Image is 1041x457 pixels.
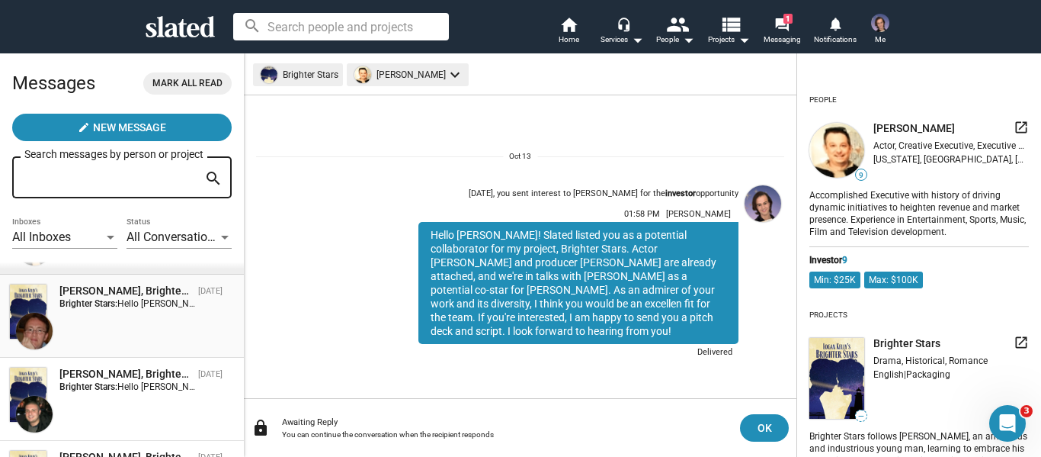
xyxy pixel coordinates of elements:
[873,154,1029,165] div: [US_STATE], [GEOGRAPHIC_DATA], [GEOGRAPHIC_DATA]
[418,222,738,344] div: Hello [PERSON_NAME]! Slated listed you as a potential collaborator for my project, Brighter Stars...
[251,419,270,437] mat-icon: lock
[745,185,781,222] img: Logan Kelly
[665,188,696,198] strong: investor
[59,381,117,392] strong: Brighter Stars:
[78,121,90,134] mat-icon: create
[742,182,784,366] a: Logan Kelly
[842,255,847,266] span: 9
[559,31,579,49] span: Home
[708,31,750,49] span: Projects
[354,66,371,83] img: undefined
[649,15,702,49] button: People
[873,369,904,380] span: English
[873,140,1029,151] div: Actor, Creative Executive, Executive Producer, Producer, Writer
[702,15,755,49] button: Projects
[59,367,192,381] div: Antonino Iacopino, Brighter Stars
[59,298,117,309] strong: Brighter Stars:
[873,356,988,366] span: Drama, Historical, Romance
[809,272,860,288] mat-chip: Min: $25K
[666,209,731,219] span: [PERSON_NAME]
[12,65,95,101] h2: Messages
[679,31,697,49] mat-icon: arrow_drop_down
[1014,120,1029,135] mat-icon: launch
[856,171,866,180] span: 9
[774,17,789,31] mat-icon: forum
[875,31,886,49] span: Me
[809,338,864,420] img: undefined
[862,11,898,50] button: Logan KellyMe
[1014,335,1029,350] mat-icon: launch
[783,14,793,24] span: 1
[864,272,923,288] mat-chip: Max: $100K
[617,17,630,31] mat-icon: headset_mic
[828,16,842,31] mat-icon: notifications
[873,121,955,136] span: [PERSON_NAME]
[735,31,753,49] mat-icon: arrow_drop_down
[873,336,940,351] span: Brighter Stars
[152,76,223,92] span: Mark all read
[764,31,801,49] span: Messaging
[12,114,232,141] button: New Message
[143,72,232,95] button: Mark all read
[282,417,728,427] div: Awaiting Reply
[856,412,866,420] span: —
[809,304,847,326] div: Projects
[198,286,223,296] time: [DATE]
[719,13,742,35] mat-icon: view_list
[601,31,643,49] div: Services
[12,230,71,244] span: All Inboxes
[688,344,738,363] div: Delivered
[204,167,223,191] mat-icon: search
[809,89,837,111] div: People
[809,187,1029,239] div: Accomplished Executive with history of driving dynamic initiatives to heighten revenue and market...
[809,255,1029,266] div: Investor
[666,13,688,35] mat-icon: people
[446,66,464,84] mat-icon: keyboard_arrow_down
[16,313,53,349] img: Rickard Jorgensen
[809,15,862,49] a: Notifications
[740,414,789,442] button: OK
[755,15,809,49] a: 1Messaging
[656,31,694,49] div: People
[906,369,950,380] span: Packaging
[347,63,469,86] mat-chip: [PERSON_NAME]
[59,284,192,298] div: Rickard Jorgensen, Brighter Stars
[198,369,223,379] time: [DATE]
[559,15,578,34] mat-icon: home
[233,13,449,40] input: Search people and projects
[624,209,660,219] span: 01:58 PM
[282,430,728,439] div: You can continue the conversation when the recipient responds
[871,14,889,32] img: Logan Kelly
[542,15,595,49] a: Home
[93,114,166,141] span: New Message
[595,15,649,49] button: Services
[10,368,46,422] img: Brighter Stars
[628,31,646,49] mat-icon: arrow_drop_down
[127,230,220,244] span: All Conversations
[16,396,53,433] img: Antonino Iacopino
[989,405,1026,442] iframe: Intercom live chat
[469,188,738,200] div: [DATE], you sent interest to [PERSON_NAME] for the opportunity
[809,123,864,178] img: undefined
[904,369,906,380] span: |
[1020,405,1033,417] span: 3
[10,285,46,339] img: Brighter Stars
[752,414,777,442] span: OK
[814,31,857,49] span: Notifications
